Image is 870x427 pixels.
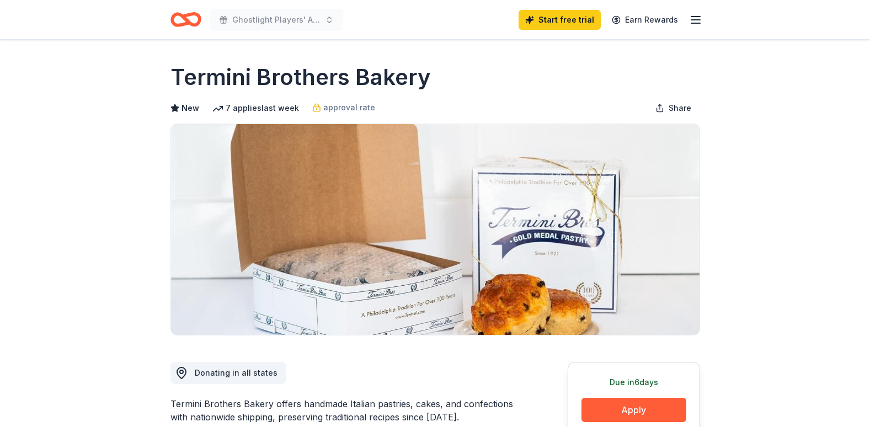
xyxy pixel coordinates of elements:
[323,101,375,114] span: approval rate
[170,397,515,424] div: Termini Brothers Bakery offers handmade Italian pastries, cakes, and confections with nationwide ...
[647,97,700,119] button: Share
[669,102,691,115] span: Share
[171,124,700,335] img: Image for Termini Brothers Bakery
[170,7,201,33] a: Home
[605,10,685,30] a: Earn Rewards
[210,9,343,31] button: Ghostlight Players' Annual Fundraiser
[182,102,199,115] span: New
[581,376,686,389] div: Due in 6 days
[312,101,375,114] a: approval rate
[170,62,431,93] h1: Termini Brothers Bakery
[212,102,299,115] div: 7 applies last week
[232,13,321,26] span: Ghostlight Players' Annual Fundraiser
[195,368,277,377] span: Donating in all states
[581,398,686,422] button: Apply
[519,10,601,30] a: Start free trial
